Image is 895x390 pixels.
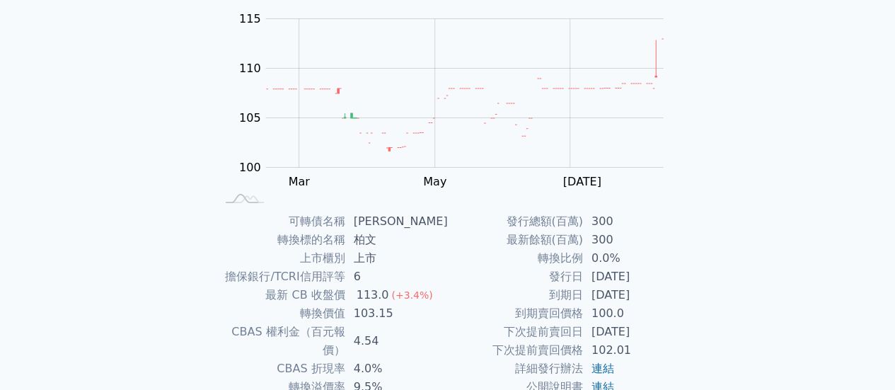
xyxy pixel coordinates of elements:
div: 113.0 [354,286,392,304]
td: 4.0% [345,360,448,378]
tspan: Mar [288,175,310,188]
td: 轉換比例 [448,249,583,268]
td: CBAS 權利金（百元報價） [216,323,345,360]
td: 下次提前賣回價格 [448,341,583,360]
td: 擔保銀行/TCRI信用評等 [216,268,345,286]
td: 到期日 [448,286,583,304]
td: 發行日 [448,268,583,286]
div: 聊天小工具 [824,322,895,390]
td: 最新 CB 收盤價 [216,286,345,304]
td: 轉換價值 [216,304,345,323]
td: 詳細發行辦法 [448,360,583,378]
td: 300 [583,212,680,231]
td: [DATE] [583,286,680,304]
td: 可轉債名稱 [216,212,345,231]
td: 柏文 [345,231,448,249]
tspan: [DATE] [562,175,601,188]
td: CBAS 折現率 [216,360,345,378]
tspan: 110 [239,62,261,75]
td: [PERSON_NAME] [345,212,448,231]
td: 下次提前賣回日 [448,323,583,341]
td: 300 [583,231,680,249]
tspan: May [423,175,446,188]
td: 最新餘額(百萬) [448,231,583,249]
a: 連結 [591,362,614,375]
td: 上市 [345,249,448,268]
td: [DATE] [583,268,680,286]
td: [DATE] [583,323,680,341]
td: 102.01 [583,341,680,360]
td: 103.15 [345,304,448,323]
iframe: Chat Widget [824,322,895,390]
td: 6 [345,268,448,286]
span: (+3.4%) [391,289,432,301]
td: 4.54 [345,323,448,360]
tspan: 115 [239,12,261,25]
td: 上市櫃別 [216,249,345,268]
td: 到期賣回價格 [448,304,583,323]
td: 100.0 [583,304,680,323]
td: 轉換標的名稱 [216,231,345,249]
tspan: 100 [239,161,261,174]
tspan: 105 [239,111,261,125]
td: 0.0% [583,249,680,268]
td: 發行總額(百萬) [448,212,583,231]
g: Chart [231,12,684,188]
